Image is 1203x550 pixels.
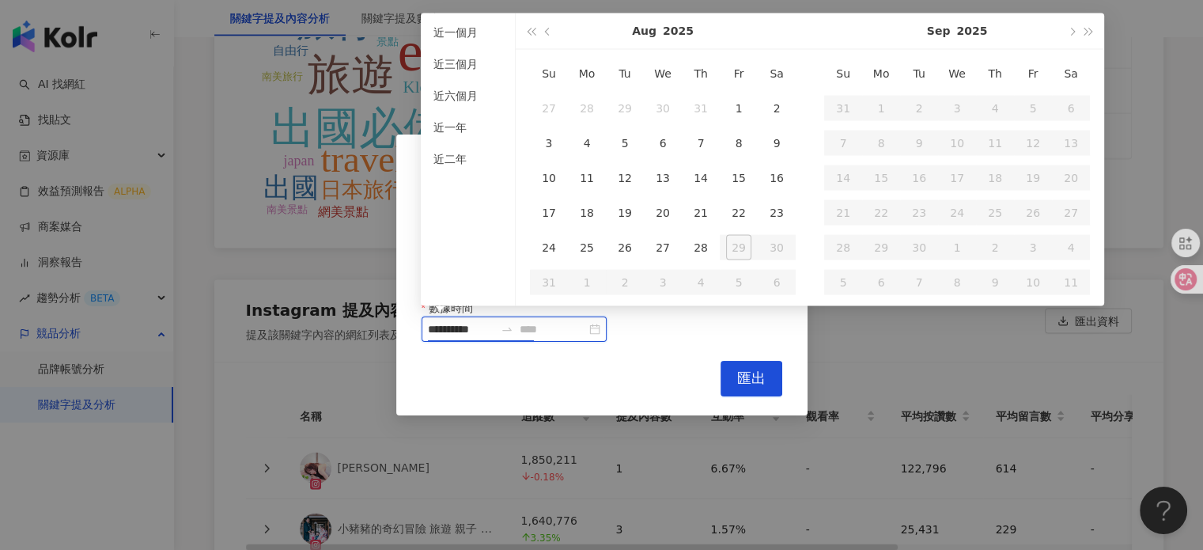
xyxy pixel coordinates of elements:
td: 2025-08-15 [720,161,758,195]
div: 19 [612,200,637,226]
th: Th [976,56,1014,91]
div: 21 [688,200,713,226]
button: Aug [632,13,656,49]
label: 數據時間 [422,299,485,317]
div: 28 [688,235,713,260]
div: 12 [612,165,637,191]
div: 23 [764,200,789,226]
th: Fr [720,56,758,91]
li: 近六個月 [427,83,509,108]
span: 匯出 [737,370,766,387]
td: 2025-08-08 [720,126,758,161]
th: Th [682,56,720,91]
div: 24 [536,235,562,260]
span: to [501,323,513,336]
div: 22 [726,200,751,226]
div: 15 [726,165,751,191]
div: 17 [536,200,562,226]
td: 2025-08-28 [682,230,720,265]
div: 7 [688,131,713,156]
div: 20 [650,200,675,226]
th: Tu [606,56,644,91]
td: 2025-08-23 [758,195,796,230]
td: 2025-07-28 [568,91,606,126]
button: 2025 [956,13,987,49]
td: 2025-08-27 [644,230,682,265]
td: 2025-08-10 [530,161,568,195]
li: 近二年 [427,146,509,172]
div: 4 [574,131,600,156]
button: 2025 [663,13,694,49]
li: 近一個月 [427,20,509,45]
div: 2 [764,96,789,121]
td: 2025-08-17 [530,195,568,230]
input: 數據時間 [428,321,494,338]
td: 2025-08-06 [644,126,682,161]
td: 2025-08-03 [530,126,568,161]
div: 18 [574,200,600,226]
td: 2025-08-02 [758,91,796,126]
div: 8 [726,131,751,156]
div: 14 [688,165,713,191]
div: 25 [574,235,600,260]
th: We [938,56,976,91]
td: 2025-08-12 [606,161,644,195]
div: 11 [574,165,600,191]
td: 2025-08-07 [682,126,720,161]
td: 2025-08-09 [758,126,796,161]
div: 29 [612,96,637,121]
td: 2025-08-05 [606,126,644,161]
td: 2025-08-22 [720,195,758,230]
td: 2025-08-11 [568,161,606,195]
div: 10 [536,165,562,191]
div: 3 [536,131,562,156]
div: 28 [574,96,600,121]
div: 16 [764,165,789,191]
div: 9 [764,131,789,156]
td: 2025-08-18 [568,195,606,230]
td: 2025-08-20 [644,195,682,230]
div: 27 [650,235,675,260]
td: 2025-07-29 [606,91,644,126]
th: Fr [1014,56,1052,91]
td: 2025-08-19 [606,195,644,230]
th: Tu [900,56,938,91]
div: 27 [536,96,562,121]
li: 近三個月 [427,51,509,77]
td: 2025-08-21 [682,195,720,230]
th: Sa [758,56,796,91]
div: 30 [650,96,675,121]
div: 5 [612,131,637,156]
th: We [644,56,682,91]
td: 2025-08-26 [606,230,644,265]
td: 2025-07-27 [530,91,568,126]
th: Sa [1052,56,1090,91]
th: Mo [862,56,900,91]
td: 2025-08-04 [568,126,606,161]
th: Su [530,56,568,91]
div: 13 [650,165,675,191]
button: Sep [927,13,951,49]
td: 2025-08-13 [644,161,682,195]
li: 近一年 [427,115,509,140]
span: swap-right [501,323,513,336]
div: 1 [726,96,751,121]
td: 2025-08-25 [568,230,606,265]
button: 匯出 [721,361,782,396]
td: 2025-07-31 [682,91,720,126]
th: Mo [568,56,606,91]
td: 2025-08-16 [758,161,796,195]
div: 31 [688,96,713,121]
div: 26 [612,235,637,260]
td: 2025-08-24 [530,230,568,265]
th: Su [824,56,862,91]
td: 2025-08-01 [720,91,758,126]
td: 2025-08-14 [682,161,720,195]
div: 6 [650,131,675,156]
td: 2025-07-30 [644,91,682,126]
